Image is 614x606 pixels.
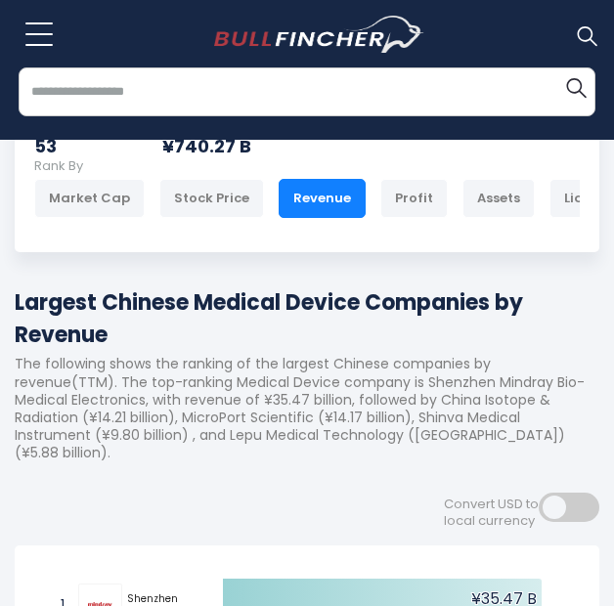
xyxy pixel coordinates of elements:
button: Search [556,67,595,107]
p: The following shows the ranking of the largest Chinese companies by revenue(TTM). The top-ranking... [15,355,599,461]
p: Rank By [34,158,580,175]
h1: Largest Chinese Medical Device Companies by Revenue [15,286,599,351]
div: Revenue [279,179,366,218]
a: Go to homepage [214,16,424,53]
div: Profit [380,179,448,218]
span: Convert USD to local currency [444,497,539,530]
div: ¥740.27 B [162,135,307,157]
img: bullfincher logo [214,16,424,53]
div: 53 [34,135,113,157]
div: Market Cap [34,179,145,218]
div: Assets [462,179,535,218]
div: Stock Price [159,179,264,218]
